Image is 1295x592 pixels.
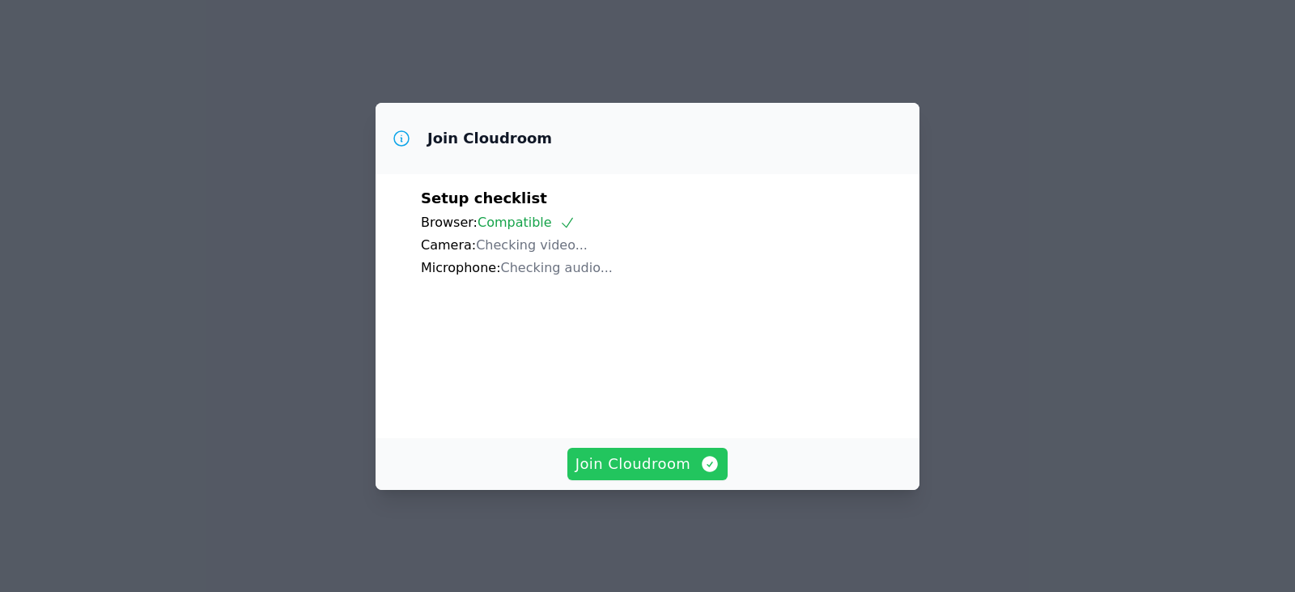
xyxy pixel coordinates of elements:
span: Camera: [421,237,476,253]
span: Checking audio... [501,260,613,275]
span: Join Cloudroom [575,453,720,475]
button: Join Cloudroom [567,448,728,480]
span: Compatible [478,215,575,230]
h3: Join Cloudroom [427,129,552,148]
span: Browser: [421,215,478,230]
span: Microphone: [421,260,501,275]
span: Setup checklist [421,190,547,207]
span: Checking video... [476,237,588,253]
